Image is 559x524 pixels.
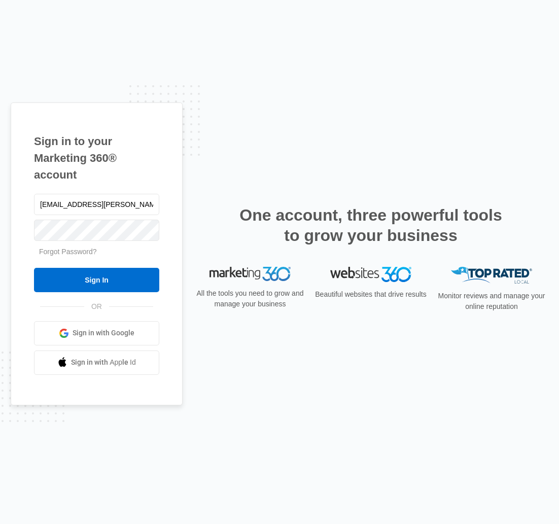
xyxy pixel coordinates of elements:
[73,328,134,338] span: Sign in with Google
[330,267,411,282] img: Websites 360
[84,301,109,312] span: OR
[236,205,505,246] h2: One account, three powerful tools to grow your business
[34,133,159,183] h1: Sign in to your Marketing 360® account
[34,194,159,215] input: Email
[314,289,428,300] p: Beautiful websites that drive results
[435,291,548,312] p: Monitor reviews and manage your online reputation
[34,321,159,345] a: Sign in with Google
[39,248,97,256] a: Forgot Password?
[71,357,136,368] span: Sign in with Apple Id
[451,267,532,284] img: Top Rated Local
[34,268,159,292] input: Sign In
[209,267,291,281] img: Marketing 360
[193,288,307,309] p: All the tools you need to grow and manage your business
[34,351,159,375] a: Sign in with Apple Id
